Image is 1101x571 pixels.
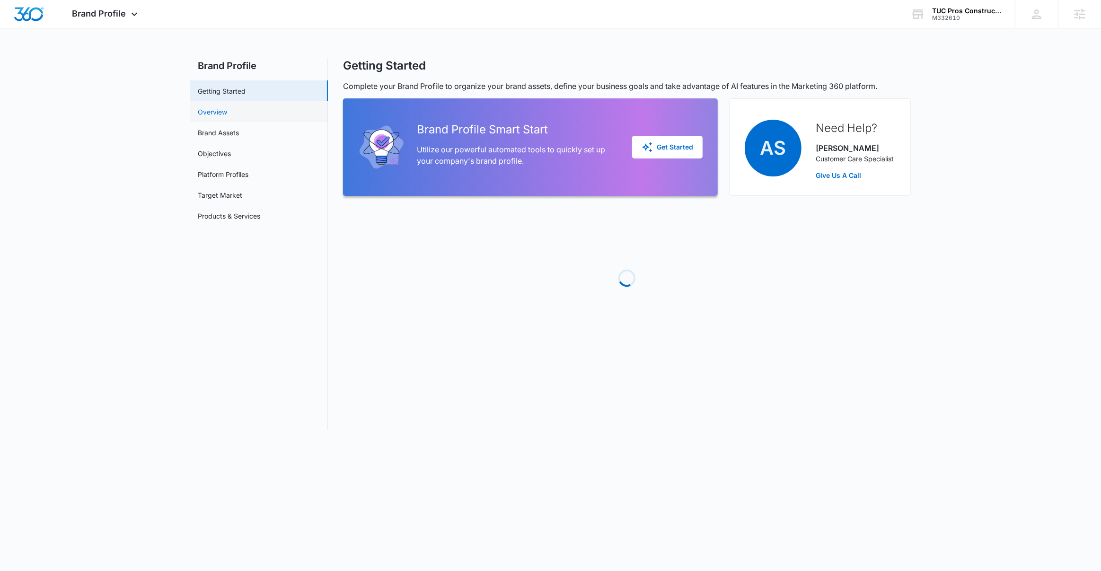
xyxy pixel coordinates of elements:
[198,190,242,200] a: Target Market
[932,7,1001,15] div: account name
[932,15,1001,21] div: account id
[198,211,260,221] a: Products & Services
[816,120,894,137] h2: Need Help?
[417,121,617,138] h2: Brand Profile Smart Start
[745,120,802,176] span: AS
[642,141,693,153] div: Get Started
[816,170,894,180] a: Give Us A Call
[198,149,231,158] a: Objectives
[632,136,703,158] button: Get Started
[816,154,894,164] p: Customer Care Specialist
[343,59,426,73] h1: Getting Started
[198,169,248,179] a: Platform Profiles
[417,144,617,167] p: Utilize our powerful automated tools to quickly set up your company's brand profile.
[198,86,246,96] a: Getting Started
[72,9,126,18] span: Brand Profile
[816,142,894,154] p: [PERSON_NAME]
[343,80,911,92] p: Complete your Brand Profile to organize your brand assets, define your business goals and take ad...
[198,107,227,117] a: Overview
[190,59,328,73] h2: Brand Profile
[198,128,239,138] a: Brand Assets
